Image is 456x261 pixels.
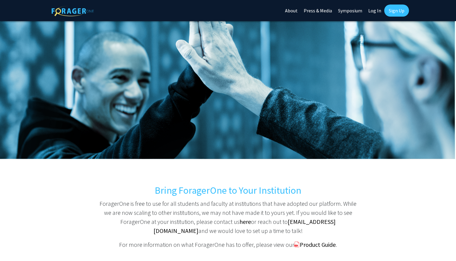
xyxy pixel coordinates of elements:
p: ForagerOne is free to use for all students and faculty at institutions that have adopted our plat... [98,199,358,235]
a: [EMAIL_ADDRESS][DOMAIN_NAME] [154,218,336,234]
a: Sign Up [384,5,409,17]
img: ForagerOne Logo [52,6,94,16]
a: Product Guide [300,241,336,248]
img: pdf_icon.png [294,241,299,247]
a: here [239,218,251,225]
p: For more information on what ForagerOne has to offer, please view our . [98,240,358,249]
iframe: Chat [5,234,26,256]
